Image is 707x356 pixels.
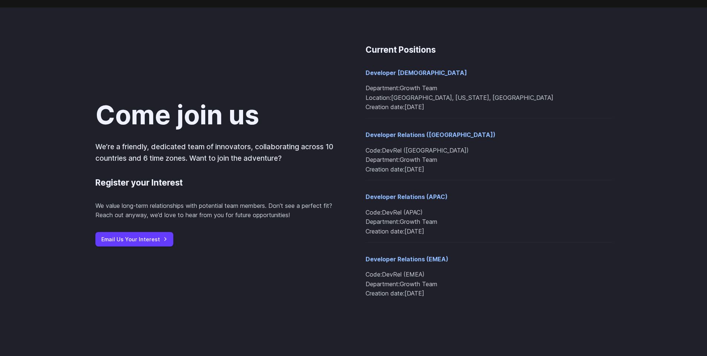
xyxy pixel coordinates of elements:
[366,289,612,298] li: [DATE]
[366,209,382,216] span: Code:
[366,94,391,101] span: Location:
[366,227,612,236] li: [DATE]
[366,84,400,92] span: Department:
[366,84,612,93] li: Growth Team
[95,201,342,220] p: We value long-term relationships with potential team members. Don’t see a perfect fit? Reach out ...
[366,228,405,235] span: Creation date:
[366,155,612,165] li: Growth Team
[366,280,400,288] span: Department:
[366,280,612,289] li: Growth Team
[366,102,612,112] li: [DATE]
[366,43,612,56] h3: Current Positions
[366,217,612,227] li: Growth Team
[366,131,495,138] a: Developer Relations ([GEOGRAPHIC_DATA])
[95,176,183,189] h3: Register your Interest
[366,193,448,200] a: Developer Relations (APAC)
[366,255,448,263] a: Developer Relations (EMEA)
[366,271,382,278] span: Code:
[366,165,612,174] li: [DATE]
[366,93,612,103] li: [GEOGRAPHIC_DATA], [US_STATE], [GEOGRAPHIC_DATA]
[366,218,400,225] span: Department:
[366,208,612,218] li: DevRel (APAC)
[366,166,405,173] span: Creation date:
[366,103,405,111] span: Creation date:
[366,156,400,163] span: Department:
[366,146,612,156] li: DevRel ([GEOGRAPHIC_DATA])
[366,290,405,297] span: Creation date:
[366,270,612,280] li: DevRel (EMEA)
[366,69,467,76] a: Developer [DEMOGRAPHIC_DATA]
[366,147,382,154] span: Code:
[95,101,259,130] h2: Come join us
[95,141,342,164] p: We’re a friendly, dedicated team of innovators, collaborating across 10 countries and 6 time zone...
[95,232,173,246] a: Email Us Your Interest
